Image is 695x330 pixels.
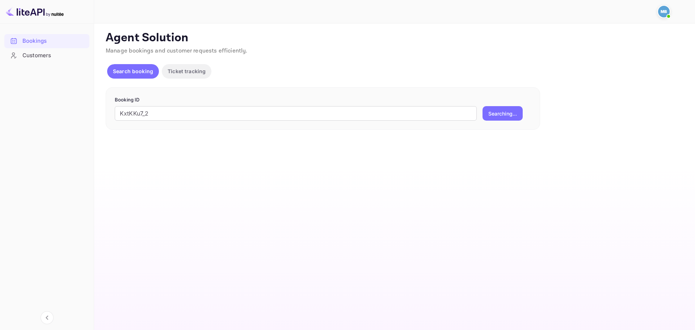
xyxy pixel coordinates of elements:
div: Customers [22,51,86,60]
div: Customers [4,49,89,63]
a: Customers [4,49,89,62]
p: Booking ID [115,96,531,104]
a: Bookings [4,34,89,47]
button: Searching... [483,106,523,121]
div: Bookings [22,37,86,45]
input: Enter Booking ID (e.g., 63782194) [115,106,477,121]
span: Manage bookings and customer requests efficiently. [106,47,248,55]
p: Agent Solution [106,31,682,45]
img: LiteAPI logo [6,6,64,17]
div: Bookings [4,34,89,48]
img: Mohcine Belkhir [658,6,670,17]
button: Collapse navigation [41,311,54,324]
p: Ticket tracking [168,67,206,75]
p: Search booking [113,67,153,75]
